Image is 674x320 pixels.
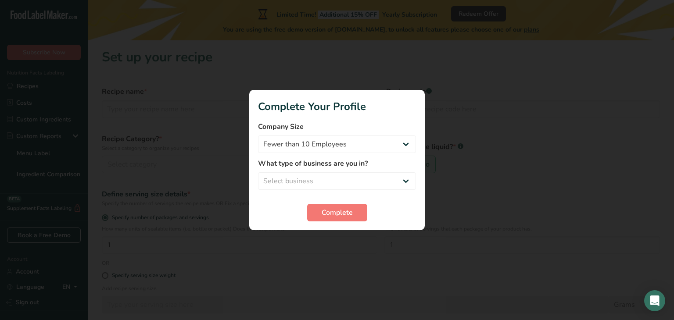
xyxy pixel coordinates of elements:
h1: Complete Your Profile [258,99,416,114]
span: Complete [322,207,353,218]
label: Company Size [258,121,416,132]
div: Open Intercom Messenger [644,290,665,311]
label: What type of business are you in? [258,158,416,169]
button: Complete [307,204,367,221]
